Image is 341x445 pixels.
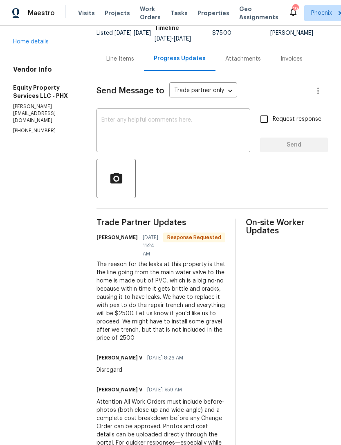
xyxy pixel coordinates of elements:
[78,9,95,17] span: Visits
[225,55,261,63] div: Attachments
[147,354,183,362] span: [DATE] 8:26 AM
[96,260,225,342] div: The reason for the leaks at this property is that the line going from the main water valve to the...
[143,233,158,258] span: [DATE] 11:24 AM
[13,84,77,100] h5: Equity Property Services LLC - PHX
[28,9,55,17] span: Maestro
[13,66,77,74] h4: Vendor Info
[13,39,49,45] a: Home details
[170,10,188,16] span: Tasks
[96,354,142,362] h6: [PERSON_NAME] V
[212,30,231,36] span: $75.00
[96,366,188,374] div: Disregard
[154,54,206,63] div: Progress Updates
[96,87,164,95] span: Send Message to
[155,36,191,42] span: -
[134,30,151,36] span: [DATE]
[13,127,77,134] p: [PHONE_NUMBER]
[96,219,225,227] span: Trade Partner Updates
[270,30,328,36] div: [PERSON_NAME]
[292,5,298,13] div: 19
[96,233,138,242] h6: [PERSON_NAME]
[105,9,130,17] span: Projects
[197,9,229,17] span: Properties
[13,103,77,124] p: [PERSON_NAME][EMAIL_ADDRESS][DOMAIN_NAME]
[169,84,237,98] div: Trade partner only
[174,36,191,42] span: [DATE]
[96,30,151,36] span: Listed
[106,55,134,63] div: Line Items
[311,9,332,17] span: Phoenix
[239,5,278,21] span: Geo Assignments
[147,386,182,394] span: [DATE] 7:59 AM
[280,55,303,63] div: Invoices
[273,115,321,124] span: Request response
[96,386,142,394] h6: [PERSON_NAME] V
[140,5,161,21] span: Work Orders
[114,30,151,36] span: -
[114,30,132,36] span: [DATE]
[246,219,328,235] span: On-site Worker Updates
[164,233,224,242] span: Response Requested
[155,36,172,42] span: [DATE]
